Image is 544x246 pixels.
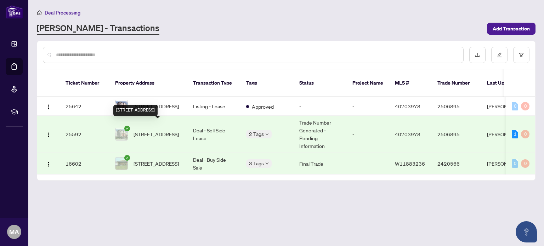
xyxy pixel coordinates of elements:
[389,69,432,97] th: MLS #
[249,159,264,167] span: 3 Tags
[481,153,534,175] td: [PERSON_NAME]
[432,69,481,97] th: Trade Number
[187,153,240,175] td: Deal - Buy Side Sale
[432,116,481,153] td: 2506895
[45,10,80,16] span: Deal Processing
[512,130,518,138] div: 1
[487,23,535,35] button: Add Transaction
[43,128,54,140] button: Logo
[60,153,109,175] td: 16602
[497,52,502,57] span: edit
[43,101,54,112] button: Logo
[187,116,240,153] td: Deal - Sell Side Lease
[9,227,19,237] span: MA
[134,102,179,110] span: [STREET_ADDRESS]
[395,160,425,167] span: W11883236
[134,130,179,138] span: [STREET_ADDRESS]
[481,97,534,116] td: [PERSON_NAME]
[115,100,127,112] img: thumbnail-img
[294,97,347,116] td: -
[521,130,529,138] div: 0
[347,153,389,175] td: -
[109,69,187,97] th: Property Address
[294,69,347,97] th: Status
[493,23,530,34] span: Add Transaction
[60,69,109,97] th: Ticket Number
[187,69,240,97] th: Transaction Type
[481,69,534,97] th: Last Updated By
[512,159,518,168] div: 0
[481,116,534,153] td: [PERSON_NAME]
[512,102,518,110] div: 0
[46,161,51,167] img: Logo
[516,221,537,242] button: Open asap
[521,102,529,110] div: 0
[432,97,481,116] td: 2506895
[395,103,420,109] span: 40703978
[432,153,481,175] td: 2420566
[37,22,159,35] a: [PERSON_NAME] - Transactions
[134,160,179,167] span: [STREET_ADDRESS]
[113,105,158,116] div: [STREET_ADDRESS]
[124,126,130,131] span: check-circle
[6,5,23,18] img: logo
[115,158,127,170] img: thumbnail-img
[469,47,486,63] button: download
[294,153,347,175] td: Final Trade
[124,155,130,161] span: check-circle
[265,132,269,136] span: down
[60,116,109,153] td: 25592
[294,116,347,153] td: Trade Number Generated - Pending Information
[347,116,389,153] td: -
[265,162,269,165] span: down
[475,52,480,57] span: download
[491,47,508,63] button: edit
[252,103,274,110] span: Approved
[240,69,294,97] th: Tags
[347,97,389,116] td: -
[519,52,524,57] span: filter
[249,130,264,138] span: 2 Tags
[60,97,109,116] td: 25642
[115,128,127,140] img: thumbnail-img
[347,69,389,97] th: Project Name
[46,132,51,138] img: Logo
[43,158,54,169] button: Logo
[395,131,420,137] span: 40703978
[513,47,529,63] button: filter
[46,104,51,110] img: Logo
[37,10,42,15] span: home
[521,159,529,168] div: 0
[187,97,240,116] td: Listing - Lease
